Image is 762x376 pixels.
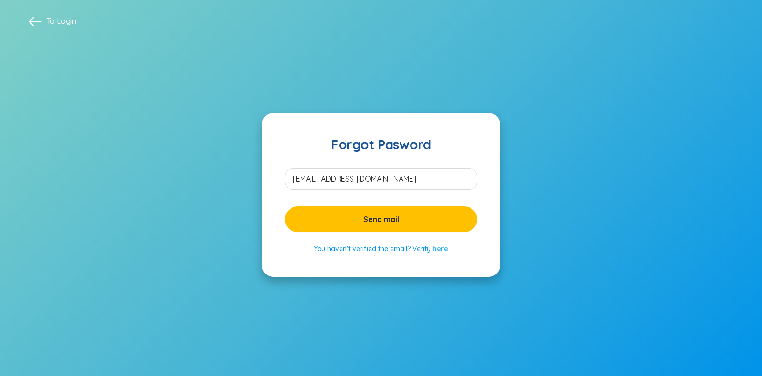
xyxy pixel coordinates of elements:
button: Send mail [285,206,477,232]
span: To [47,16,76,26]
a: here [432,244,448,253]
div: You haven't verified the email? Verify [285,244,477,254]
input: Enter your email [285,168,477,190]
div: Forgot Pasword [285,136,477,153]
span: Send mail [363,214,399,224]
a: Login [57,16,76,26]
